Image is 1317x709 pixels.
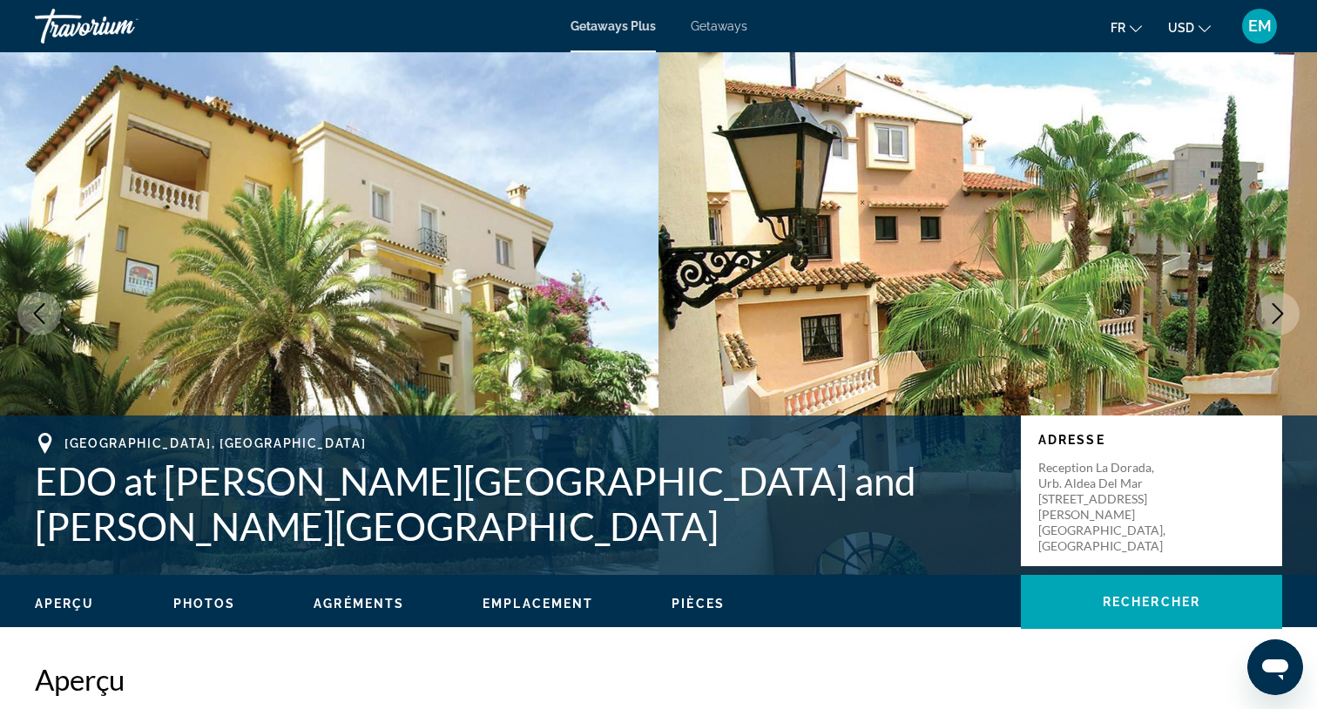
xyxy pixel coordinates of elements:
[1168,21,1194,35] span: USD
[1038,460,1178,554] p: Reception La Dorada, Urb. Aldea del Mar [STREET_ADDRESS][PERSON_NAME] [GEOGRAPHIC_DATA], [GEOGRAP...
[1256,292,1300,335] button: Next image
[35,458,1003,549] h1: EDO at [PERSON_NAME][GEOGRAPHIC_DATA] and [PERSON_NAME][GEOGRAPHIC_DATA]
[1103,595,1200,609] span: Rechercher
[173,597,236,611] span: Photos
[314,597,404,611] span: Agréments
[35,662,1282,697] h2: Aperçu
[672,596,725,611] button: Pièces
[1237,8,1282,44] button: User Menu
[1168,15,1211,40] button: Change currency
[1111,15,1142,40] button: Change language
[1111,21,1125,35] span: fr
[173,596,236,611] button: Photos
[64,436,366,450] span: [GEOGRAPHIC_DATA], [GEOGRAPHIC_DATA]
[483,597,593,611] span: Emplacement
[1248,17,1272,35] span: EM
[1021,575,1282,629] button: Rechercher
[691,19,747,33] a: Getaways
[1038,433,1265,447] p: Adresse
[35,596,95,611] button: Aperçu
[35,3,209,49] a: Travorium
[314,596,404,611] button: Agréments
[672,597,725,611] span: Pièces
[35,597,95,611] span: Aperçu
[571,19,656,33] a: Getaways Plus
[1247,639,1303,695] iframe: Bouton de lancement de la fenêtre de messagerie
[483,596,593,611] button: Emplacement
[17,292,61,335] button: Previous image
